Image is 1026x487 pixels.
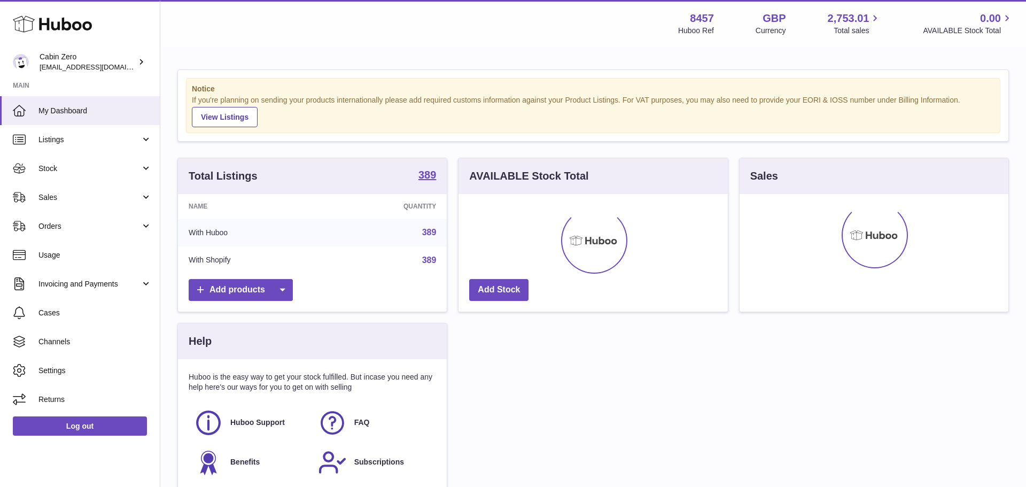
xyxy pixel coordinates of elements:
[750,169,778,183] h3: Sales
[828,11,869,26] span: 2,753.01
[318,448,431,477] a: Subscriptions
[756,26,786,36] div: Currency
[422,256,437,265] a: 389
[422,228,437,237] a: 389
[678,26,714,36] div: Huboo Ref
[38,106,152,116] span: My Dashboard
[38,366,152,376] span: Settings
[178,219,323,246] td: With Huboo
[38,221,141,231] span: Orders
[192,84,994,94] strong: Notice
[980,11,1001,26] span: 0.00
[923,11,1013,36] a: 0.00 AVAILABLE Stock Total
[763,11,786,26] strong: GBP
[690,11,714,26] strong: 8457
[192,95,994,127] div: If you're planning on sending your products internationally please add required customs informati...
[189,372,436,392] p: Huboo is the easy way to get your stock fulfilled. But incase you need any help here's our ways f...
[418,169,436,180] strong: 389
[323,194,447,219] th: Quantity
[38,395,152,405] span: Returns
[189,279,293,301] a: Add products
[194,448,307,477] a: Benefits
[318,408,431,437] a: FAQ
[230,457,260,467] span: Benefits
[13,54,29,70] img: internalAdmin-8457@internal.huboo.com
[38,279,141,289] span: Invoicing and Payments
[418,169,436,182] a: 389
[178,246,323,274] td: With Shopify
[230,418,285,428] span: Huboo Support
[40,52,136,72] div: Cabin Zero
[38,135,141,145] span: Listings
[40,63,157,71] span: [EMAIL_ADDRESS][DOMAIN_NAME]
[923,26,1013,36] span: AVAILABLE Stock Total
[828,11,882,36] a: 2,753.01 Total sales
[192,107,258,127] a: View Listings
[189,334,212,349] h3: Help
[354,418,370,428] span: FAQ
[38,250,152,260] span: Usage
[189,169,258,183] h3: Total Listings
[38,164,141,174] span: Stock
[13,416,147,436] a: Log out
[38,337,152,347] span: Channels
[354,457,404,467] span: Subscriptions
[194,408,307,437] a: Huboo Support
[178,194,323,219] th: Name
[469,169,588,183] h3: AVAILABLE Stock Total
[38,308,152,318] span: Cases
[834,26,881,36] span: Total sales
[38,192,141,203] span: Sales
[469,279,528,301] a: Add Stock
